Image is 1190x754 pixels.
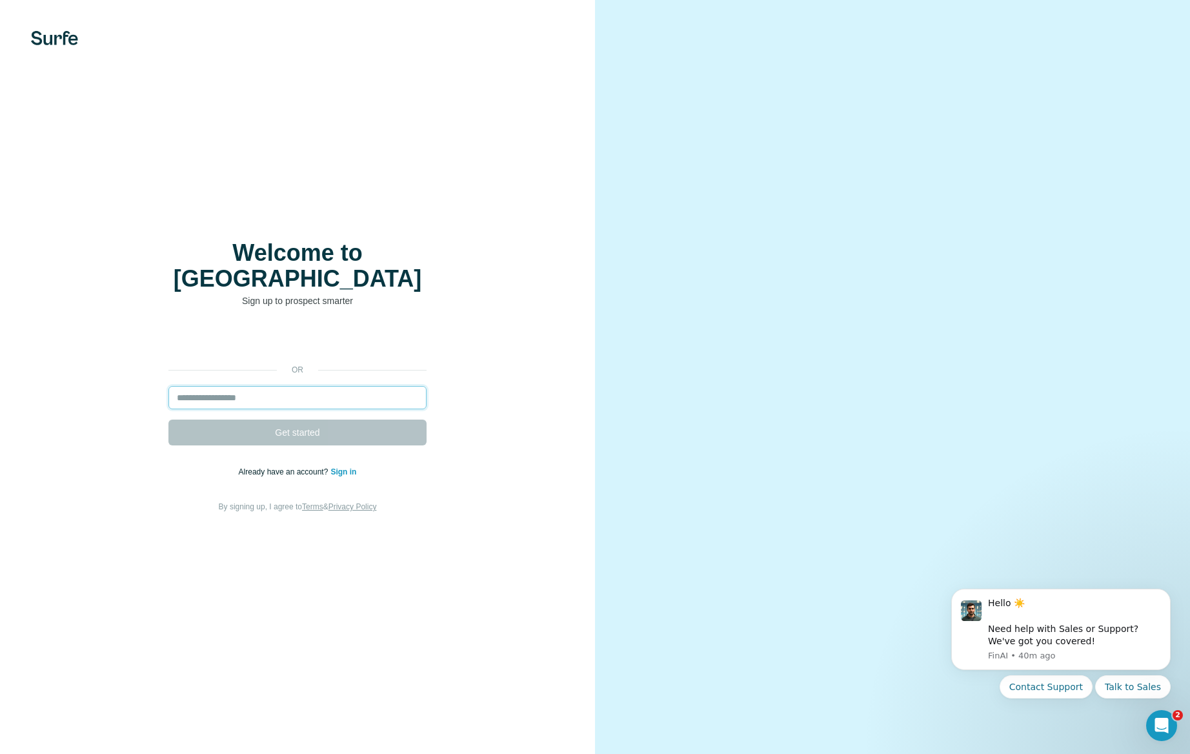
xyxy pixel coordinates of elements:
iframe: Sign in with Google Button [162,327,433,355]
a: Sign in [330,467,356,476]
a: Privacy Policy [328,502,377,511]
a: Terms [302,502,323,511]
span: Already have an account? [239,467,331,476]
iframe: Intercom live chat [1146,710,1177,741]
p: Sign up to prospect smarter [168,294,427,307]
span: By signing up, I agree to & [219,502,377,511]
h1: Welcome to [GEOGRAPHIC_DATA] [168,240,427,292]
img: Surfe's logo [31,31,78,45]
p: or [277,364,318,376]
span: 2 [1173,710,1183,720]
iframe: Intercom notifications message [932,573,1190,748]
